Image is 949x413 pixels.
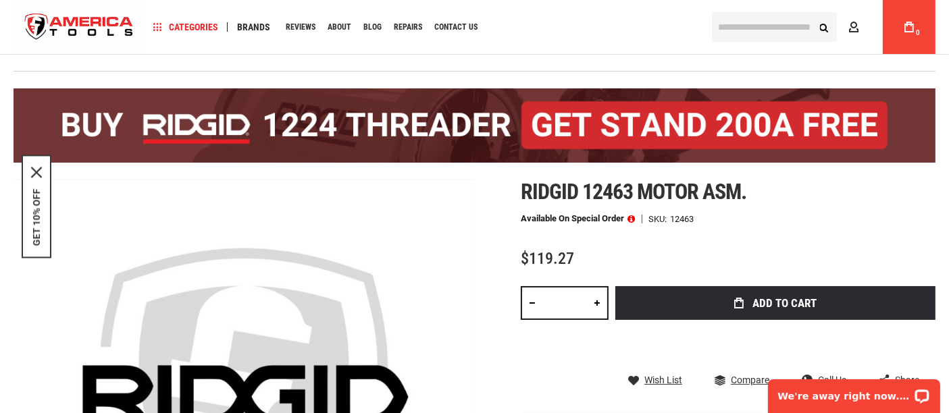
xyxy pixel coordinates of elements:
span: Brands [237,22,270,32]
span: 0 [916,29,920,36]
div: 12463 [670,215,694,223]
span: Add to Cart [752,298,817,309]
strong: RIDGID 12463 MOTOR ASM. [55,46,171,56]
a: About [322,18,357,36]
span: Compare [731,375,769,385]
span: Contact Us [434,23,478,31]
span: Wish List [644,375,682,385]
span: Categories [153,22,218,32]
a: Categories [147,18,224,36]
span: Reviews [286,23,315,31]
button: Search [811,14,837,40]
a: Reviews [280,18,322,36]
iframe: Secure express checkout frame [613,324,938,363]
strong: SKU [648,215,670,223]
img: America Tools [14,2,145,53]
button: Add to Cart [615,286,935,320]
a: Compare [715,374,769,386]
a: Repairs [388,18,428,36]
span: Blog [363,23,382,31]
button: Close [31,167,42,178]
iframe: LiveChat chat widget [759,370,949,413]
button: GET 10% OFF [31,189,42,246]
span: About [328,23,351,31]
p: Available on Special Order [521,214,635,223]
a: Blog [357,18,388,36]
a: Contact Us [428,18,484,36]
span: Ridgid 12463 motor asm. [521,179,747,204]
a: store logo [14,2,145,53]
svg: close icon [31,167,42,178]
img: BOGO: Buy the RIDGID® 1224 Threader (26092), get the 92467 200A Stand FREE! [14,88,935,163]
span: Repairs [394,23,422,31]
a: Wish List [628,374,682,386]
a: Brands [231,18,276,36]
span: $119.27 [521,249,574,268]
